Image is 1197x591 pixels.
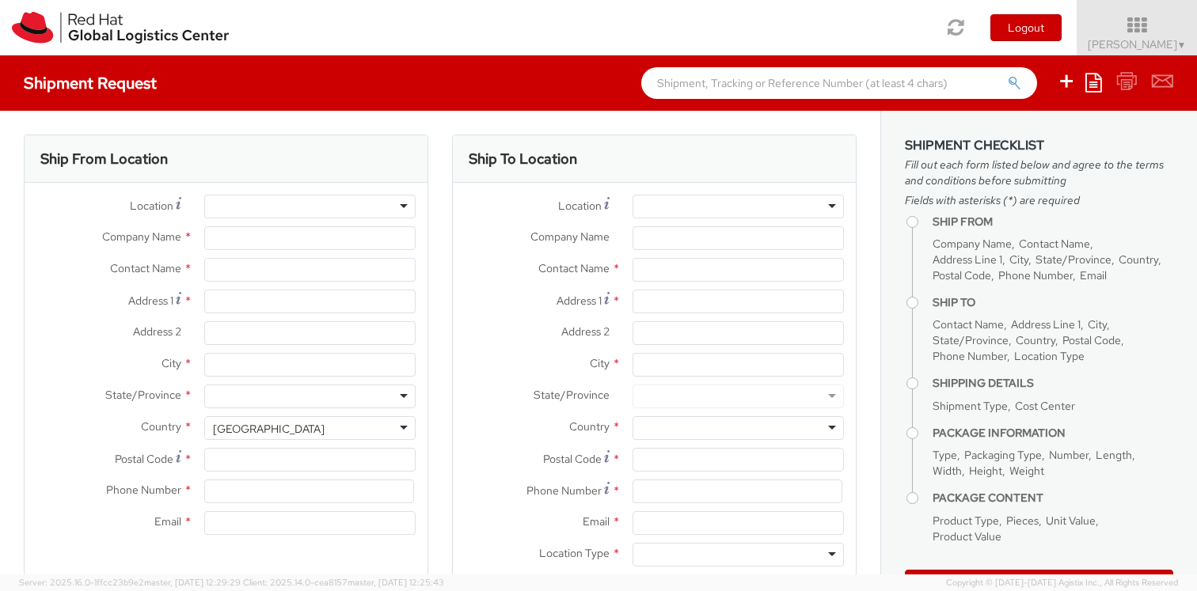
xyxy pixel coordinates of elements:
span: Copyright © [DATE]-[DATE] Agistix Inc., All Rights Reserved [946,577,1178,589]
span: Phone Number [933,349,1007,363]
div: [GEOGRAPHIC_DATA] [213,421,325,437]
span: Contact Name [933,317,1004,331]
span: Type [933,448,957,462]
span: Email [583,514,610,528]
span: Location Type [539,546,610,560]
span: Shipment Type [933,399,1008,413]
span: Address Line 1 [933,252,1002,267]
img: rh-logistics-00dfa346123c4ec078e1.svg [12,12,229,44]
span: Pieces [1006,513,1039,528]
span: Packaging Type [964,448,1042,462]
span: [PERSON_NAME] [1088,37,1187,51]
span: Fill out each form listed below and agree to the terms and conditions before submitting [905,157,1173,188]
span: Unit Value [1046,513,1096,528]
span: Postal Code [115,452,173,466]
h4: Package Content [933,492,1173,504]
span: Company Name [102,229,181,244]
span: Location [130,199,173,213]
h3: Ship From Location [40,151,168,167]
span: Country [569,419,610,434]
span: Phone Number [106,483,181,497]
span: master, [DATE] 12:29:29 [144,577,241,588]
span: Client: 2025.14.0-cea8157 [243,577,444,588]
span: Postal Code [1062,333,1121,347]
span: Phone Number [998,268,1073,282]
span: City [161,356,181,370]
span: Company Name [530,229,610,244]
span: Contact Name [110,261,181,275]
span: ▼ [1177,39,1187,51]
span: Product Type [933,513,999,528]
span: Email [154,514,181,528]
span: master, [DATE] 12:25:43 [348,577,444,588]
span: Length [1096,448,1132,462]
span: Phone Number [526,483,602,498]
span: Height [969,464,1002,478]
span: City [1088,317,1107,331]
span: Location [558,199,602,213]
span: Number [1049,448,1089,462]
span: Address 2 [133,324,181,339]
span: Fields with asterisks (*) are required [905,192,1173,208]
span: Address 1 [557,294,602,308]
span: Product Value [933,529,1001,544]
span: Contact Name [1019,237,1090,251]
span: City [1009,252,1028,267]
span: Cost Center [1015,399,1075,413]
span: Postal Code [933,268,991,282]
span: Server: 2025.16.0-1ffcc23b9e2 [19,577,241,588]
span: City [590,356,610,370]
span: Country [141,419,181,434]
h4: Shipping Details [933,377,1173,389]
h4: Package Information [933,427,1173,439]
span: Address 2 [561,324,610,339]
button: Logout [990,14,1062,41]
h3: Shipment Checklist [905,138,1173,153]
span: Contact Name [538,261,610,275]
h4: Ship To [933,297,1173,309]
span: Location Type [1014,349,1085,363]
input: Shipment, Tracking or Reference Number (at least 4 chars) [641,67,1037,99]
span: State/Province [534,388,610,402]
span: Country [1016,333,1055,347]
span: Country [1119,252,1158,267]
span: State/Province [105,388,181,402]
span: State/Province [933,333,1009,347]
span: Email [1080,268,1107,282]
span: Weight [1009,464,1044,478]
h4: Shipment Request [24,74,157,92]
h3: Ship To Location [469,151,577,167]
span: Address Line 1 [1011,317,1081,331]
h4: Ship From [933,216,1173,228]
span: Width [933,464,962,478]
span: Company Name [933,237,1012,251]
span: Postal Code [543,452,602,466]
span: State/Province [1035,252,1111,267]
span: Address 1 [128,294,173,308]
